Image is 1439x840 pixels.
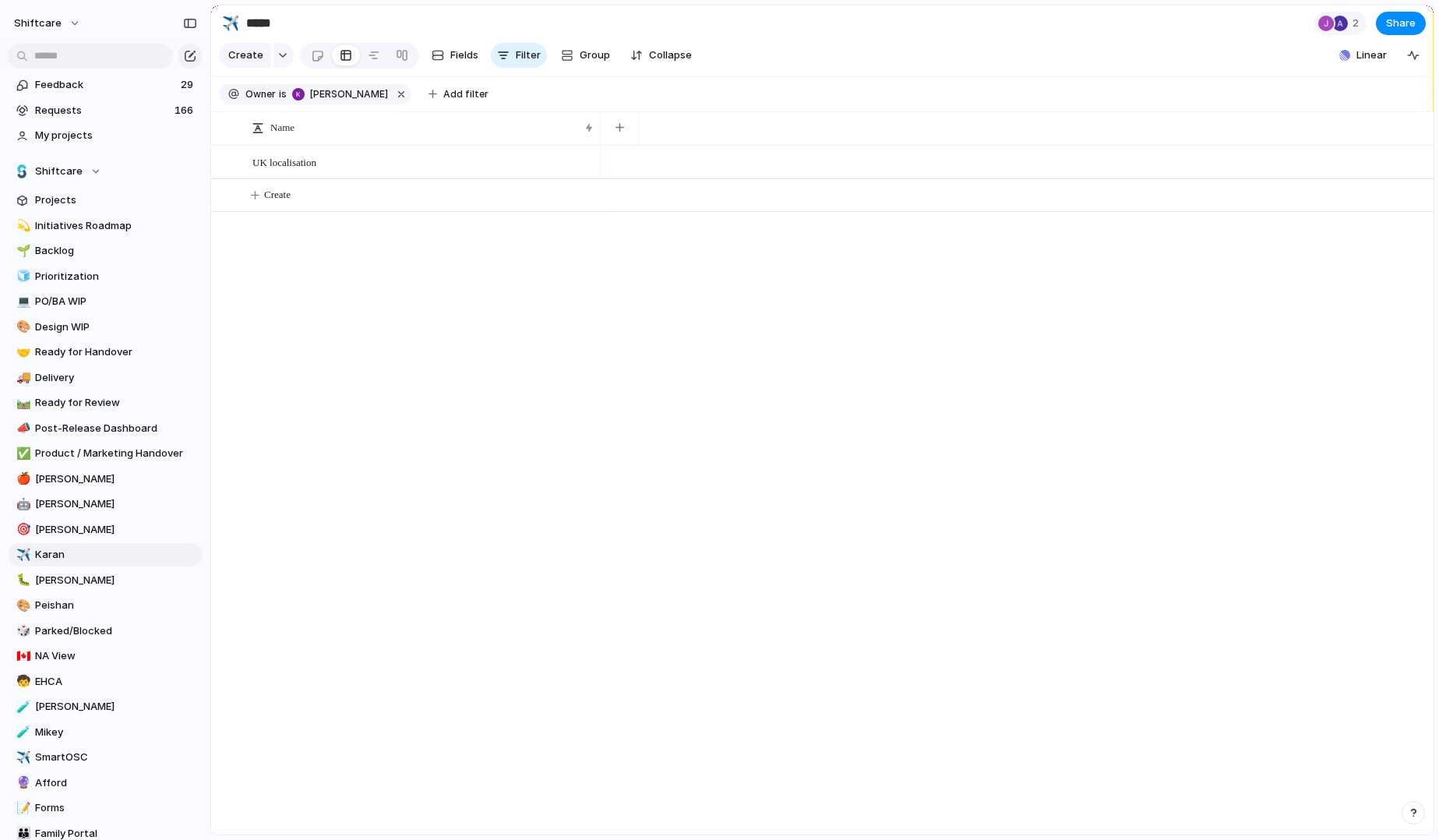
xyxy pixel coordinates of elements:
[16,496,27,514] div: 🤖
[8,569,203,592] a: 🐛[PERSON_NAME]
[35,344,197,360] span: Ready for Handover
[419,83,498,105] button: Add filter
[14,623,30,639] button: 🎲
[14,16,62,31] span: shiftcare
[8,124,203,147] a: My projects
[16,242,27,260] div: 🌱
[8,366,203,390] a: 🚚Delivery
[8,468,203,491] div: 🍎[PERSON_NAME]
[8,492,203,516] a: 🤖[PERSON_NAME]
[35,800,197,816] span: Forms
[8,417,203,440] a: 📣Post-Release Dashboard
[8,619,203,643] div: 🎲Parked/Blocked
[8,670,203,694] div: 🧒EHCA
[245,87,276,101] span: Owner
[288,86,391,103] button: [PERSON_NAME]
[8,695,203,718] a: 🧪[PERSON_NAME]
[35,192,197,208] span: Projects
[14,648,30,664] button: 🇨🇦
[425,43,485,68] button: Fields
[14,446,30,461] button: ✅
[35,218,197,234] span: Initiatives Roadmap
[553,43,618,68] button: Group
[175,103,196,118] span: 166
[16,318,27,336] div: 🎨
[219,43,271,68] button: Create
[14,547,30,563] button: ✈️
[264,187,291,203] span: Create
[7,11,89,36] button: shiftcare
[1356,48,1387,63] span: Linear
[1376,12,1426,35] button: Share
[14,800,30,816] button: 📝
[14,750,30,765] button: ✈️
[8,518,203,542] a: 🎯[PERSON_NAME]
[16,774,27,792] div: 🔮
[35,699,197,715] span: [PERSON_NAME]
[580,48,610,63] span: Group
[443,87,488,101] span: Add filter
[35,547,197,563] span: Karan
[16,521,27,538] div: 🎯
[8,316,203,339] a: 🎨Design WIP
[516,48,541,63] span: Filter
[8,644,203,668] div: 🇨🇦NA View
[35,103,170,118] span: Requests
[14,674,30,690] button: 🧒
[624,43,698,68] button: Collapse
[35,725,197,740] span: Mikey
[16,419,27,437] div: 📣
[14,598,30,613] button: 🎨
[16,394,27,412] div: 🛤️
[228,48,263,63] span: Create
[35,319,197,335] span: Design WIP
[8,265,203,288] a: 🧊Prioritization
[35,164,83,179] span: Shiftcare
[8,99,203,122] a: Requests166
[16,648,27,665] div: 🇨🇦
[16,622,27,640] div: 🎲
[14,269,30,284] button: 🧊
[35,421,197,436] span: Post-Release Dashboard
[16,799,27,817] div: 📝
[8,160,203,183] button: Shiftcare
[35,294,197,309] span: PO/BA WIP
[1386,16,1416,31] span: Share
[14,319,30,335] button: 🎨
[310,87,388,101] span: [PERSON_NAME]
[8,796,203,820] div: 📝Forms
[649,48,692,63] span: Collapse
[8,391,203,415] a: 🛤️Ready for Review
[270,120,295,136] span: Name
[14,370,30,386] button: 🚚
[8,290,203,313] a: 💻PO/BA WIP
[35,471,197,487] span: [PERSON_NAME]
[252,153,316,171] span: UK localisation
[14,294,30,309] button: 💻
[35,243,197,259] span: Backlog
[14,699,30,715] button: 🧪
[218,11,243,36] button: ✈️
[16,571,27,589] div: 🐛
[16,698,27,716] div: 🧪
[14,395,30,411] button: 🛤️
[16,546,27,564] div: ✈️
[14,725,30,740] button: 🧪
[16,369,27,386] div: 🚚
[35,623,197,639] span: Parked/Blocked
[8,771,203,795] a: 🔮Afford
[1353,16,1363,31] span: 2
[279,87,287,101] span: is
[8,341,203,364] a: 🤝Ready for Handover
[16,267,27,285] div: 🧊
[16,470,27,488] div: 🍎
[16,597,27,615] div: 🎨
